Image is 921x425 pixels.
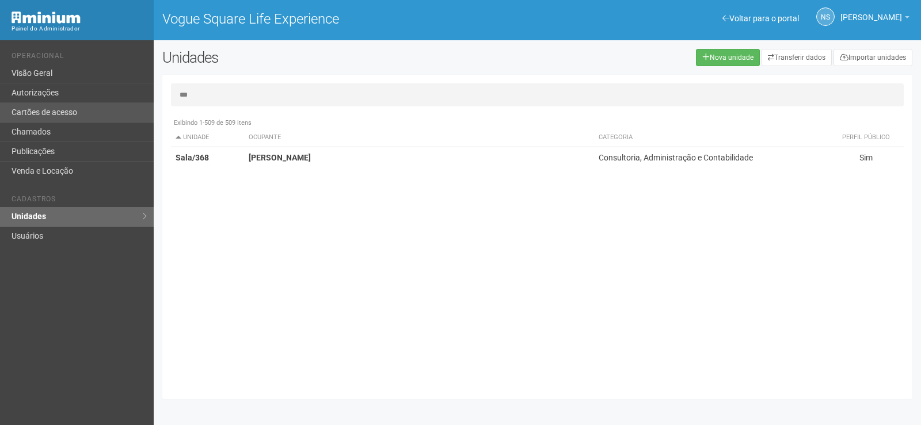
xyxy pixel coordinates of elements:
[162,12,529,26] h1: Vogue Square Life Experience
[722,14,799,23] a: Voltar para o portal
[171,118,904,128] div: Exibindo 1-509 de 509 itens
[840,2,902,22] span: Nicolle Silva
[162,49,465,66] h2: Unidades
[594,147,828,169] td: Consultoria, Administração e Contabilidade
[176,153,209,162] strong: Sala/368
[249,153,311,162] strong: [PERSON_NAME]
[12,12,81,24] img: Minium
[171,128,244,147] th: Unidade: activate to sort column descending
[834,49,912,66] a: Importar unidades
[859,153,873,162] span: Sim
[12,52,145,64] li: Operacional
[594,128,828,147] th: Categoria: activate to sort column ascending
[828,128,904,147] th: Perfil público: activate to sort column ascending
[762,49,832,66] a: Transferir dados
[12,195,145,207] li: Cadastros
[840,14,909,24] a: [PERSON_NAME]
[244,128,594,147] th: Ocupante: activate to sort column ascending
[696,49,760,66] a: Nova unidade
[816,7,835,26] a: NS
[12,24,145,34] div: Painel do Administrador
